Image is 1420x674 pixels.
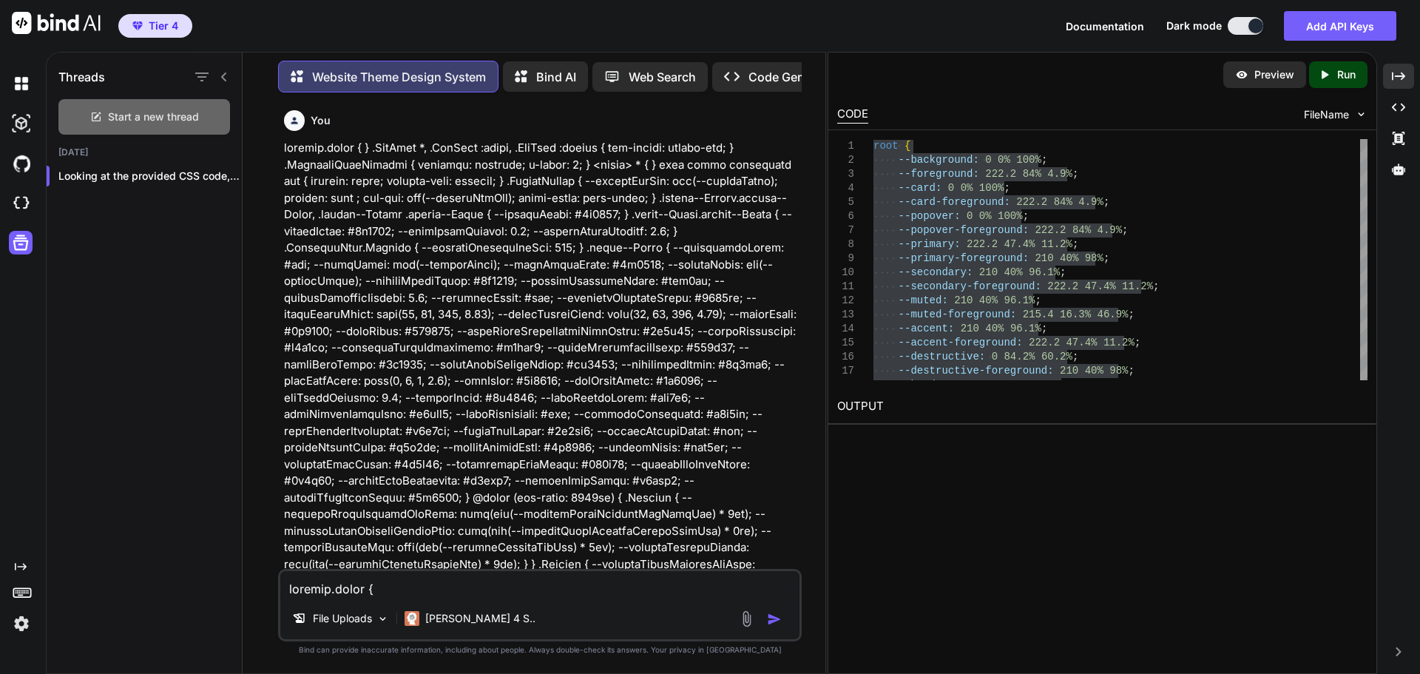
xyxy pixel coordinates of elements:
span: 40% [985,323,1004,334]
span: 0% [978,210,991,222]
div: CODE [837,106,868,124]
span: 84.2% [1004,351,1035,363]
img: githubDark [9,151,34,176]
span: 222.2 [985,168,1016,180]
button: premiumTier 4 [118,14,192,38]
span: 84% [1022,168,1041,180]
span: 100% [979,182,1004,194]
span: --accent-foreground: [898,337,1022,348]
span: 96.1% [1029,266,1060,278]
span: 210 [978,266,997,278]
span: ; [1128,365,1134,377]
span: --secondary: [898,266,973,278]
span: Start a new thread [108,109,199,124]
span: ; [1103,196,1109,208]
button: Documentation [1066,18,1144,34]
span: ; [1072,168,1078,180]
span: --primary-foreground: [898,252,1028,264]
span: 40% [979,294,998,306]
span: 11.2% [1103,337,1135,348]
span: --secondary-foreground: [898,280,1041,292]
span: 222.2 [1047,280,1078,292]
span: 96.1% [1004,294,1035,306]
span: 100% [998,210,1023,222]
span: 0% [960,182,973,194]
span: 11.2% [1041,238,1072,250]
span: --popover-foreground: [898,224,1028,236]
span: 60.2% [1041,351,1072,363]
div: 2 [837,153,854,167]
span: --destructive: [898,351,985,363]
span: 210 [1035,252,1053,264]
span: --popover: [898,210,960,222]
span: 47.4% [1004,238,1035,250]
span: 31.8% [998,379,1029,391]
span: 0 [947,182,953,194]
img: icon [767,612,782,627]
span: root [873,140,899,152]
img: Bind AI [12,12,101,34]
span: 210 [954,294,973,306]
span: FileName [1304,107,1349,122]
span: 98% [1109,365,1128,377]
h2: OUTPUT [828,389,1376,424]
button: Add API Keys [1284,11,1396,41]
span: 210 [960,323,978,334]
span: 0 [991,351,997,363]
p: Preview [1254,67,1294,82]
img: attachment [738,610,755,627]
div: 3 [837,167,854,181]
p: Website Theme Design System [312,68,486,86]
p: Bind AI [536,68,576,86]
span: 91.4% [1035,379,1066,391]
span: 222.2 [1016,196,1047,208]
span: ; [1041,323,1047,334]
span: 0 [985,154,991,166]
span: 11.2% [1122,280,1153,292]
span: ; [1122,224,1128,236]
span: 47.4% [1084,280,1115,292]
span: ; [1135,337,1140,348]
span: 210 [1060,365,1078,377]
span: --border: [898,379,954,391]
span: ; [1035,294,1041,306]
div: 8 [837,237,854,252]
span: 4.9% [1078,196,1103,208]
span: --muted: [898,294,947,306]
span: 98% [1084,252,1103,264]
h1: Threads [58,68,105,86]
span: --foreground: [898,168,978,180]
span: ; [1041,154,1047,166]
img: cloudideIcon [9,191,34,216]
span: 46.9% [1097,309,1128,320]
img: darkAi-studio [9,111,34,136]
span: 40% [1060,252,1078,264]
span: { [905,140,910,152]
span: 84% [1072,224,1091,236]
span: ; [1128,309,1134,320]
div: 10 [837,266,854,280]
span: ; [1153,280,1159,292]
div: 12 [837,294,854,308]
span: 100% [1016,154,1041,166]
div: 1 [837,139,854,153]
span: 40% [1084,365,1103,377]
span: 40% [1004,266,1022,278]
span: 222.2 [1035,224,1066,236]
img: Claude 4 Sonnet [405,611,419,626]
span: 0% [998,154,1010,166]
div: 9 [837,252,854,266]
span: 215.4 [1022,309,1053,320]
p: Web Search [629,68,696,86]
span: 222.2 [1029,337,1060,348]
span: Documentation [1066,20,1144,33]
span: ; [1066,379,1072,391]
span: 222.2 [967,238,998,250]
span: ; [1004,182,1010,194]
span: 47.4% [1066,337,1097,348]
div: 16 [837,350,854,364]
span: ; [1072,351,1078,363]
span: ; [1022,210,1028,222]
span: --accent: [898,323,954,334]
p: File Uploads [313,611,372,626]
